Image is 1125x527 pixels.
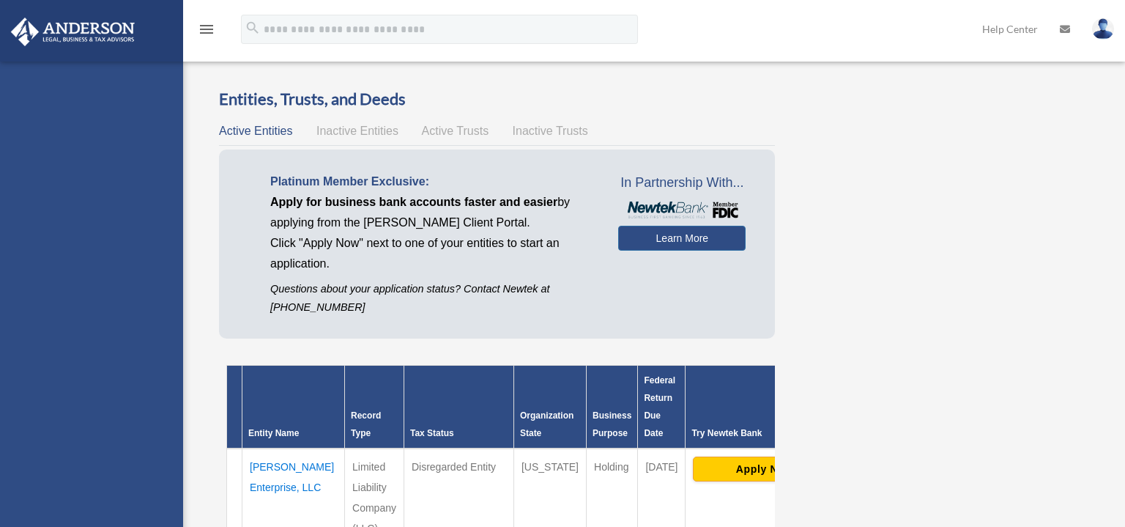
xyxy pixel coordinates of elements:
[270,233,596,274] p: Click "Apply Now" next to one of your entities to start an application.
[316,125,398,137] span: Inactive Entities
[691,424,837,442] div: Try Newtek Bank
[345,366,404,449] th: Record Type
[198,21,215,38] i: menu
[422,125,489,137] span: Active Trusts
[618,226,746,251] a: Learn More
[219,125,292,137] span: Active Entities
[270,172,596,192] p: Platinum Member Exclusive:
[219,88,775,111] h3: Entities, Trusts, and Deeds
[513,366,586,449] th: Organization State
[245,20,261,36] i: search
[638,366,686,449] th: Federal Return Due Date
[618,172,746,195] span: In Partnership With...
[1092,18,1114,40] img: User Pic
[270,192,596,233] p: by applying from the [PERSON_NAME] Client Portal.
[693,457,836,482] button: Apply Now
[625,202,738,218] img: NewtekBankLogoSM.png
[270,280,596,317] p: Questions about your application status? Contact Newtek at [PHONE_NUMBER]
[242,366,345,449] th: Entity Name
[198,26,215,38] a: menu
[404,366,513,449] th: Tax Status
[270,196,557,208] span: Apply for business bank accounts faster and easier
[7,18,139,46] img: Anderson Advisors Platinum Portal
[513,125,588,137] span: Inactive Trusts
[587,366,638,449] th: Business Purpose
